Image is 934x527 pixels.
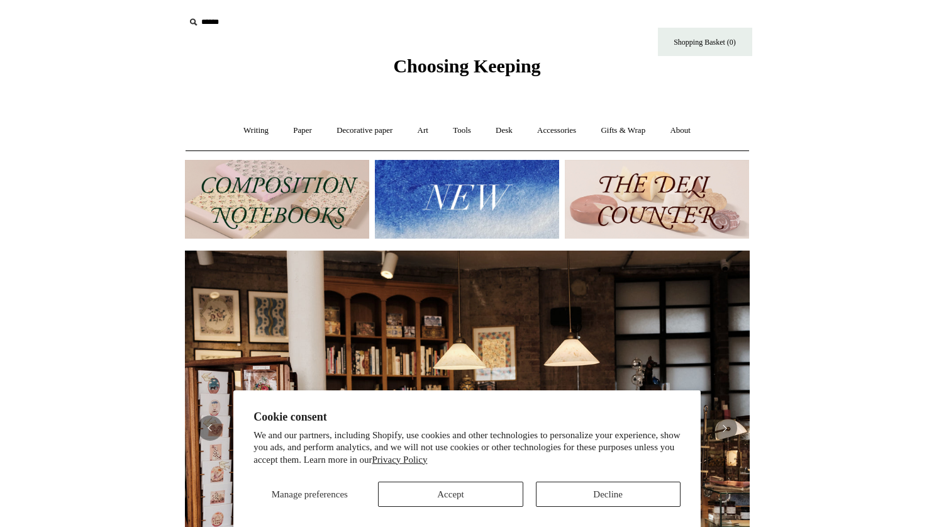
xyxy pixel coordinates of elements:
a: Accessories [526,114,587,147]
button: Accept [378,482,523,507]
p: We and our partners, including Shopify, use cookies and other technologies to personalize your ex... [253,429,681,467]
a: Paper [282,114,323,147]
button: Next [712,416,737,441]
a: Writing [232,114,280,147]
button: Decline [536,482,681,507]
h2: Cookie consent [253,411,681,424]
a: Desk [484,114,524,147]
img: 202302 Composition ledgers.jpg__PID:69722ee6-fa44-49dd-a067-31375e5d54ec [185,160,369,239]
span: Choosing Keeping [393,55,540,76]
a: About [659,114,702,147]
a: Choosing Keeping [393,65,540,74]
button: Previous [197,416,223,441]
a: Gifts & Wrap [589,114,657,147]
a: Privacy Policy [372,455,428,465]
img: The Deli Counter [565,160,749,239]
a: Art [406,114,440,147]
span: Manage preferences [272,489,348,499]
a: Decorative paper [325,114,404,147]
a: Shopping Basket (0) [658,28,752,56]
button: Manage preferences [253,482,365,507]
a: Tools [442,114,482,147]
img: New.jpg__PID:f73bdf93-380a-4a35-bcfe-7823039498e1 [375,160,559,239]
